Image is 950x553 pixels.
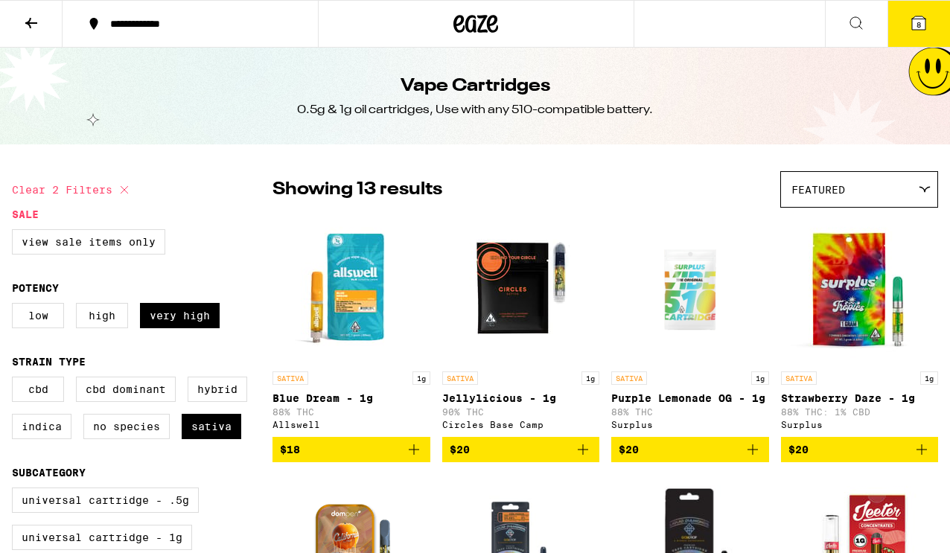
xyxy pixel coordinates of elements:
[630,215,750,364] img: Surplus - Purple Lemonade OG - 1g
[12,414,71,439] label: Indica
[446,215,595,364] img: Circles Base Camp - Jellylicious - 1g
[611,407,769,417] p: 88% THC
[188,377,247,402] label: Hybrid
[581,371,599,385] p: 1g
[611,215,769,437] a: Open page for Purple Lemonade OG - 1g from Surplus
[781,371,817,385] p: SATIVA
[272,420,430,429] div: Allswell
[442,215,600,437] a: Open page for Jellylicious - 1g from Circles Base Camp
[12,229,165,255] label: View Sale Items Only
[442,437,600,462] button: Add to bag
[781,392,939,404] p: Strawberry Daze - 1g
[916,20,921,29] span: 8
[611,437,769,462] button: Add to bag
[619,444,639,455] span: $20
[781,407,939,417] p: 88% THC: 1% CBD
[442,407,600,417] p: 90% THC
[611,392,769,404] p: Purple Lemonade OG - 1g
[9,10,107,22] span: Hi. Need any help?
[791,184,845,196] span: Featured
[12,171,133,208] button: Clear 2 filters
[297,102,653,118] div: 0.5g & 1g oil cartridges, Use with any 510-compatible battery.
[442,420,600,429] div: Circles Base Camp
[920,371,938,385] p: 1g
[788,444,809,455] span: $20
[781,437,939,462] button: Add to bag
[277,215,426,364] img: Allswell - Blue Dream - 1g
[611,420,769,429] div: Surplus
[12,208,39,220] legend: Sale
[887,1,950,47] button: 8
[781,215,939,437] a: Open page for Strawberry Daze - 1g from Surplus
[442,392,600,404] p: Jellylicious - 1g
[280,444,300,455] span: $18
[442,371,478,385] p: SATIVA
[751,371,769,385] p: 1g
[781,420,939,429] div: Surplus
[401,74,550,99] h1: Vape Cartridges
[12,303,64,328] label: Low
[412,371,430,385] p: 1g
[272,407,430,417] p: 88% THC
[450,444,470,455] span: $20
[140,303,220,328] label: Very High
[76,377,176,402] label: CBD Dominant
[12,525,192,550] label: Universal Cartridge - 1g
[182,414,241,439] label: Sativa
[12,377,64,402] label: CBD
[611,371,647,385] p: SATIVA
[83,414,170,439] label: No Species
[272,392,430,404] p: Blue Dream - 1g
[12,356,86,368] legend: Strain Type
[12,467,86,479] legend: Subcategory
[12,282,59,294] legend: Potency
[272,437,430,462] button: Add to bag
[272,371,308,385] p: SATIVA
[272,177,442,202] p: Showing 13 results
[785,215,934,364] img: Surplus - Strawberry Daze - 1g
[12,488,199,513] label: Universal Cartridge - .5g
[76,303,128,328] label: High
[272,215,430,437] a: Open page for Blue Dream - 1g from Allswell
